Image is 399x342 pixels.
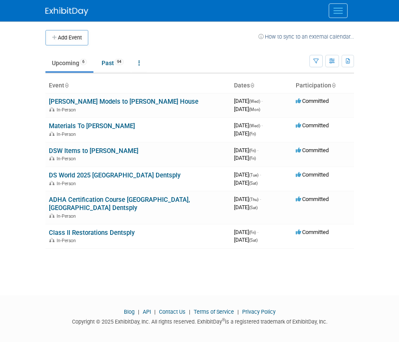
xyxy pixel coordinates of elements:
[260,196,261,202] span: -
[57,156,78,162] span: In-Person
[45,30,88,45] button: Add Event
[45,316,354,326] div: Copyright © 2025 ExhibitDay, Inc. All rights reserved. ExhibitDay is a registered trademark of Ex...
[49,107,54,111] img: In-Person Event
[49,147,138,155] a: DSW Items to [PERSON_NAME]
[234,98,263,104] span: [DATE]
[194,309,234,315] a: Terms of Service
[49,98,198,105] a: [PERSON_NAME] Models to [PERSON_NAME] House
[249,181,258,186] span: (Sat)
[49,196,190,212] a: ADHA Certification Course [GEOGRAPHIC_DATA], [GEOGRAPHIC_DATA] Dentsply
[152,309,158,315] span: |
[296,98,329,104] span: Committed
[95,55,130,71] a: Past94
[49,122,135,130] a: Materials To [PERSON_NAME]
[234,237,258,243] span: [DATE]
[296,171,329,178] span: Committed
[49,171,180,179] a: DS World 2025 [GEOGRAPHIC_DATA] Dentsply
[234,155,256,161] span: [DATE]
[249,99,260,104] span: (Wed)
[124,309,135,315] a: Blog
[331,82,336,89] a: Sort by Participation Type
[249,148,256,153] span: (Fri)
[49,132,54,136] img: In-Person Event
[234,180,258,186] span: [DATE]
[250,82,254,89] a: Sort by Start Date
[235,309,241,315] span: |
[234,204,258,210] span: [DATE]
[136,309,141,315] span: |
[329,3,348,18] button: Menu
[143,309,151,315] a: API
[249,156,256,161] span: (Fri)
[261,98,263,104] span: -
[80,59,87,65] span: 6
[49,229,135,237] a: Class II Restorations Dentsply
[292,78,354,93] th: Participation
[187,309,192,315] span: |
[45,55,93,71] a: Upcoming6
[57,181,78,186] span: In-Person
[257,147,258,153] span: -
[249,107,260,112] span: (Mon)
[260,171,261,178] span: -
[234,229,258,235] span: [DATE]
[249,123,260,128] span: (Wed)
[57,213,78,219] span: In-Person
[249,173,258,177] span: (Tue)
[234,106,260,112] span: [DATE]
[249,197,258,202] span: (Thu)
[242,309,276,315] a: Privacy Policy
[222,318,225,322] sup: ®
[231,78,292,93] th: Dates
[114,59,124,65] span: 94
[45,78,231,93] th: Event
[257,229,258,235] span: -
[64,82,69,89] a: Sort by Event Name
[296,229,329,235] span: Committed
[261,122,263,129] span: -
[296,147,329,153] span: Committed
[57,107,78,113] span: In-Person
[49,181,54,185] img: In-Person Event
[249,132,256,136] span: (Fri)
[296,196,329,202] span: Committed
[249,230,256,235] span: (Fri)
[159,309,186,315] a: Contact Us
[57,238,78,243] span: In-Person
[49,156,54,160] img: In-Person Event
[296,122,329,129] span: Committed
[249,238,258,243] span: (Sat)
[249,205,258,210] span: (Sat)
[45,7,88,16] img: ExhibitDay
[258,33,354,40] a: How to sync to an external calendar...
[234,196,261,202] span: [DATE]
[234,122,263,129] span: [DATE]
[49,213,54,218] img: In-Person Event
[234,147,258,153] span: [DATE]
[234,171,261,178] span: [DATE]
[49,238,54,242] img: In-Person Event
[234,130,256,137] span: [DATE]
[57,132,78,137] span: In-Person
